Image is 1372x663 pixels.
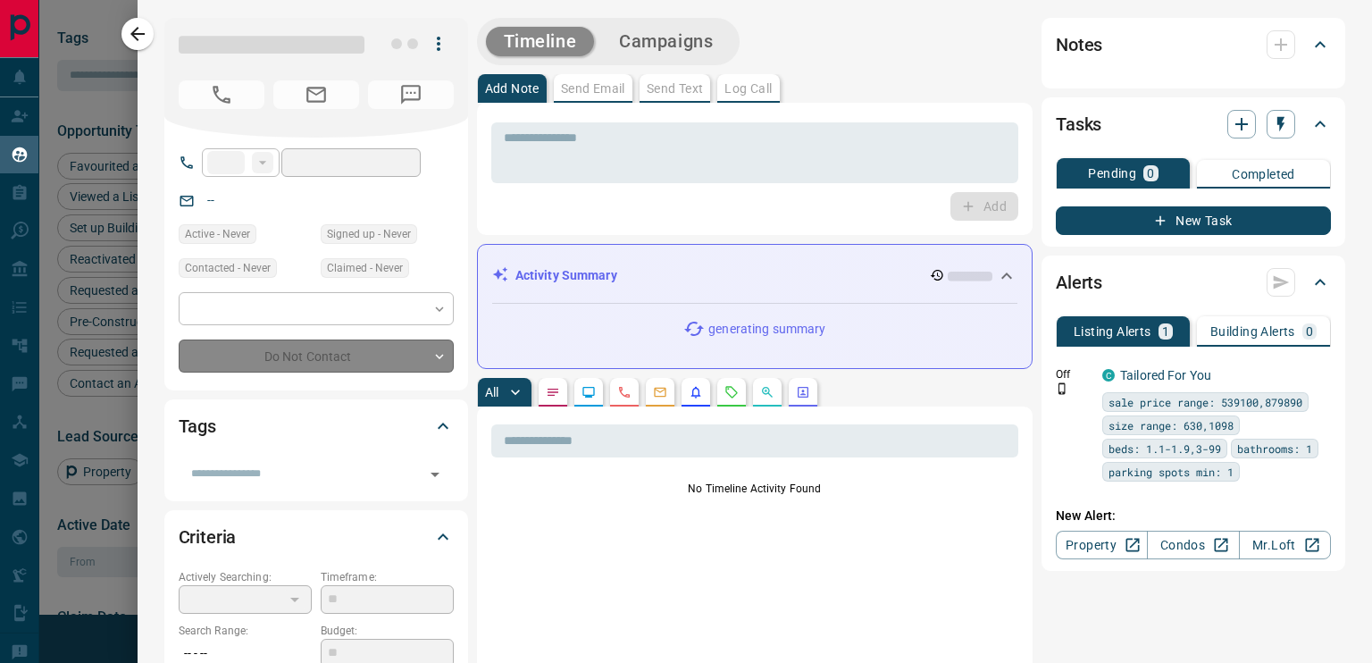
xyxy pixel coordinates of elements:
p: Listing Alerts [1074,325,1151,338]
div: Tags [179,405,454,448]
button: Campaigns [601,27,731,56]
p: 0 [1147,167,1154,180]
p: 1 [1162,325,1169,338]
a: Tailored For You [1120,368,1211,382]
p: No Timeline Activity Found [491,481,1018,497]
span: beds: 1.1-1.9,3-99 [1108,440,1221,457]
div: Criteria [179,516,454,558]
a: Property [1056,531,1148,559]
span: Claimed - Never [327,259,403,277]
div: condos.ca [1102,369,1115,382]
h2: Alerts [1056,268,1102,297]
button: New Task [1056,206,1331,235]
p: Budget: [321,623,454,639]
span: Active - Never [185,225,250,243]
p: 0 [1306,325,1313,338]
p: New Alert: [1056,507,1331,525]
h2: Notes [1056,30,1102,59]
span: sale price range: 539100,879890 [1108,393,1302,411]
div: Tasks [1056,103,1331,146]
button: Timeline [486,27,595,56]
svg: Listing Alerts [689,385,703,399]
h2: Criteria [179,523,237,551]
svg: Emails [653,385,667,399]
span: Contacted - Never [185,259,271,277]
span: bathrooms: 1 [1237,440,1312,457]
p: Timeframe: [321,569,454,585]
span: No Number [179,80,264,109]
div: Notes [1056,23,1331,66]
svg: Agent Actions [796,385,810,399]
div: Alerts [1056,261,1331,304]
span: Signed up - Never [327,225,411,243]
div: Do Not Contact [179,340,454,373]
p: Actively Searching: [179,569,312,585]
a: -- [207,193,214,207]
span: No Email [273,80,359,109]
a: Mr.Loft [1239,531,1331,559]
h2: Tags [179,412,216,441]
span: parking spots min: 1 [1108,463,1234,481]
svg: Calls [617,385,632,399]
span: size range: 630,1098 [1108,416,1234,434]
p: Building Alerts [1210,325,1295,338]
svg: Push Notification Only [1056,382,1068,395]
a: Condos [1147,531,1239,559]
button: Open [422,462,448,487]
span: No Number [368,80,454,109]
h2: Tasks [1056,110,1101,138]
div: Activity Summary [492,259,1017,292]
p: Completed [1232,168,1295,180]
p: Add Note [485,82,540,95]
svg: Requests [724,385,739,399]
svg: Notes [546,385,560,399]
p: All [485,386,499,399]
svg: Lead Browsing Activity [581,385,596,399]
p: generating summary [708,320,825,339]
p: Off [1056,366,1092,382]
p: Search Range: [179,623,312,639]
svg: Opportunities [760,385,774,399]
p: Pending [1088,167,1136,180]
p: Activity Summary [515,266,617,285]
